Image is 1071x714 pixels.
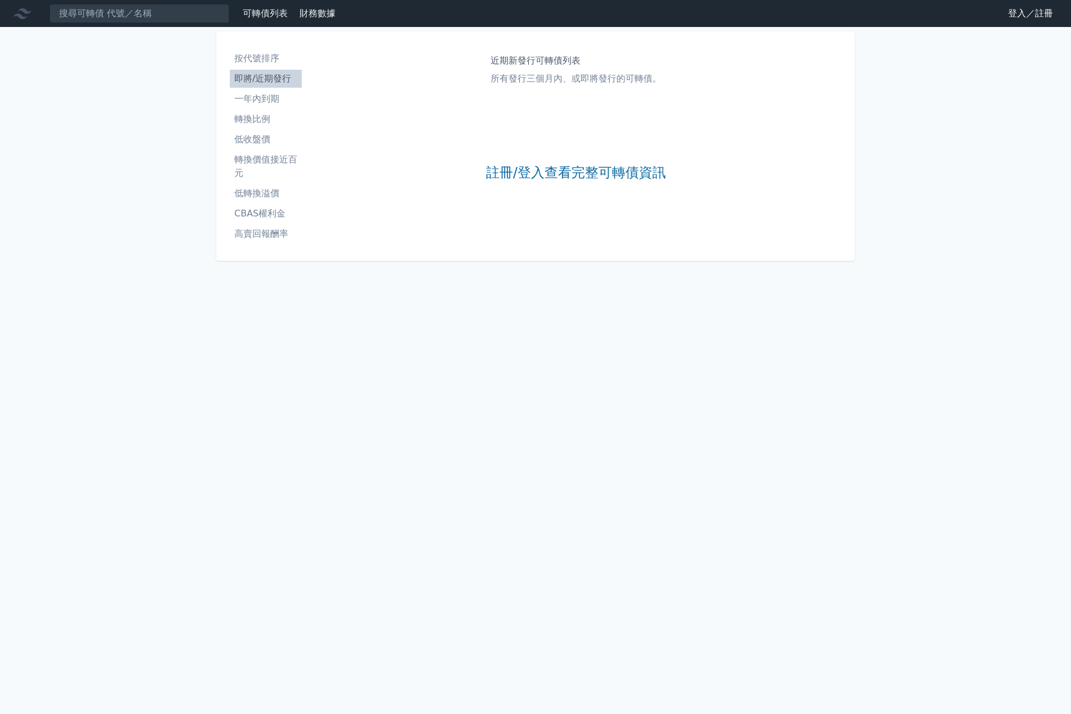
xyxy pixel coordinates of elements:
a: 轉換比例 [230,110,302,128]
a: 低收盤價 [230,130,302,148]
li: 高賣回報酬率 [230,227,302,241]
li: CBAS權利金 [230,207,302,220]
a: 按代號排序 [230,49,302,67]
li: 轉換價值接近百元 [230,153,302,180]
li: 轉換比例 [230,112,302,126]
a: 可轉債列表 [243,8,288,19]
a: 註冊/登入查看完整可轉債資訊 [486,164,666,182]
a: 低轉換溢價 [230,184,302,202]
a: 一年內到期 [230,90,302,108]
li: 低收盤價 [230,133,302,146]
p: 所有發行三個月內、或即將發行的可轉債。 [491,72,661,85]
li: 按代號排序 [230,52,302,65]
input: 搜尋可轉債 代號／名稱 [49,4,229,23]
li: 低轉換溢價 [230,187,302,200]
h1: 近期新發行可轉債列表 [491,54,661,67]
a: 財務數據 [299,8,335,19]
a: 即將/近期發行 [230,70,302,88]
li: 一年內到期 [230,92,302,106]
a: 轉換價值接近百元 [230,151,302,182]
a: 高賣回報酬率 [230,225,302,243]
a: 登入／註冊 [999,4,1062,22]
a: CBAS權利金 [230,205,302,223]
li: 即將/近期發行 [230,72,302,85]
